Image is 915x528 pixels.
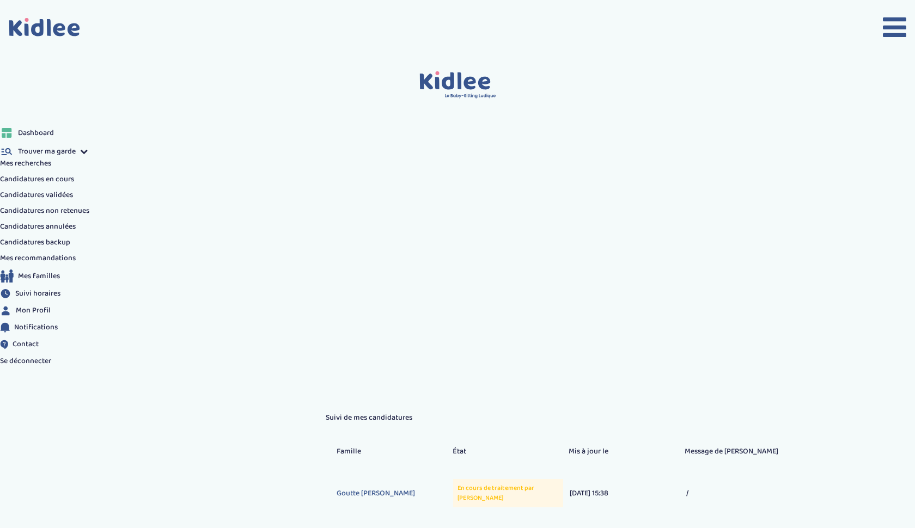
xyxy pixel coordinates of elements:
[419,71,496,99] img: logo.svg
[16,305,51,316] span: Mon Profil
[14,322,58,333] span: Notifications
[18,271,60,282] span: Mes familles
[686,488,801,499] span: /
[685,446,801,457] span: Message de [PERSON_NAME]
[337,446,453,457] span: Famille
[18,127,54,139] span: Dashboard
[570,488,684,499] span: [DATE] 15:38
[569,446,685,457] span: Mis à jour le
[18,146,76,157] span: Trouver ma garde
[453,446,569,457] span: État
[457,483,534,503] span: En cours de traitement par [PERSON_NAME]
[15,288,60,299] span: Suivi horaires
[326,414,812,422] h3: Suivi de mes candidatures
[13,339,39,350] span: Contact
[337,488,451,499] a: Goutte [PERSON_NAME]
